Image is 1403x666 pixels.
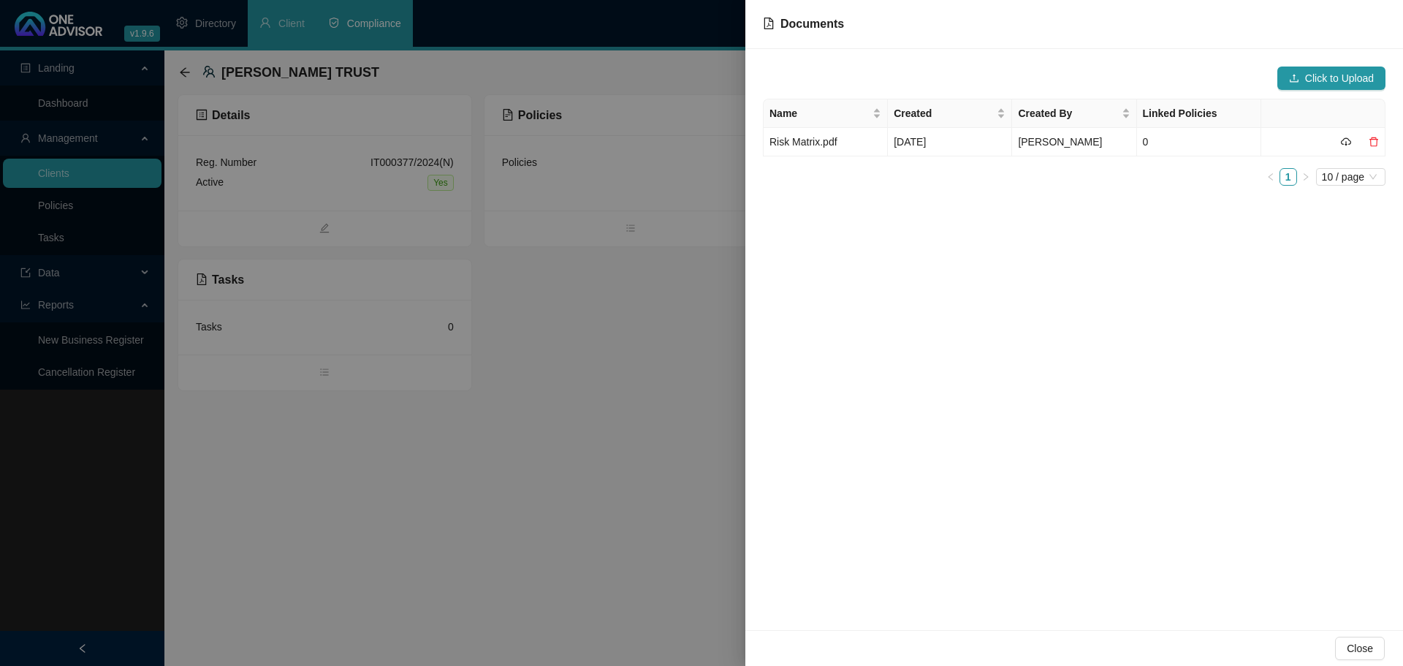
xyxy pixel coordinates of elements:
[1369,137,1379,147] span: delete
[1137,99,1261,128] th: Linked Policies
[1347,640,1373,656] span: Close
[1335,637,1385,660] button: Close
[769,105,870,121] span: Name
[1280,168,1297,186] li: 1
[763,18,775,29] span: file-pdf
[1297,168,1315,186] li: Next Page
[1305,70,1374,86] span: Click to Upload
[1266,173,1275,181] span: left
[764,99,888,128] th: Name
[1137,128,1261,156] td: 0
[888,99,1012,128] th: Created
[780,18,844,30] span: Documents
[1280,169,1296,185] a: 1
[1262,168,1280,186] li: Previous Page
[1018,136,1102,148] span: [PERSON_NAME]
[1289,73,1299,83] span: upload
[1297,168,1315,186] button: right
[764,128,888,156] td: Risk Matrix.pdf
[1012,99,1136,128] th: Created By
[1341,137,1351,147] span: cloud-download
[894,105,994,121] span: Created
[1301,173,1310,181] span: right
[888,128,1012,156] td: [DATE]
[1277,67,1385,90] button: uploadClick to Upload
[1316,168,1385,186] div: Page Size
[1262,168,1280,186] button: left
[1018,105,1118,121] span: Created By
[1322,169,1380,185] span: 10 / page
